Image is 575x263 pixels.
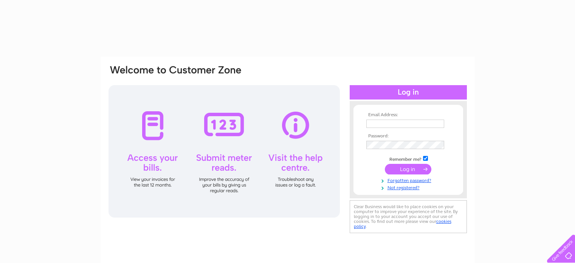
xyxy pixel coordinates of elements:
a: Forgotten password? [366,176,452,184]
th: Email Address: [364,112,452,118]
a: Not registered? [366,184,452,191]
input: Submit [385,164,431,174]
div: Clear Business would like to place cookies on your computer to improve your experience of the sit... [350,200,467,233]
th: Password: [364,134,452,139]
td: Remember me? [364,155,452,162]
a: cookies policy [354,219,451,229]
